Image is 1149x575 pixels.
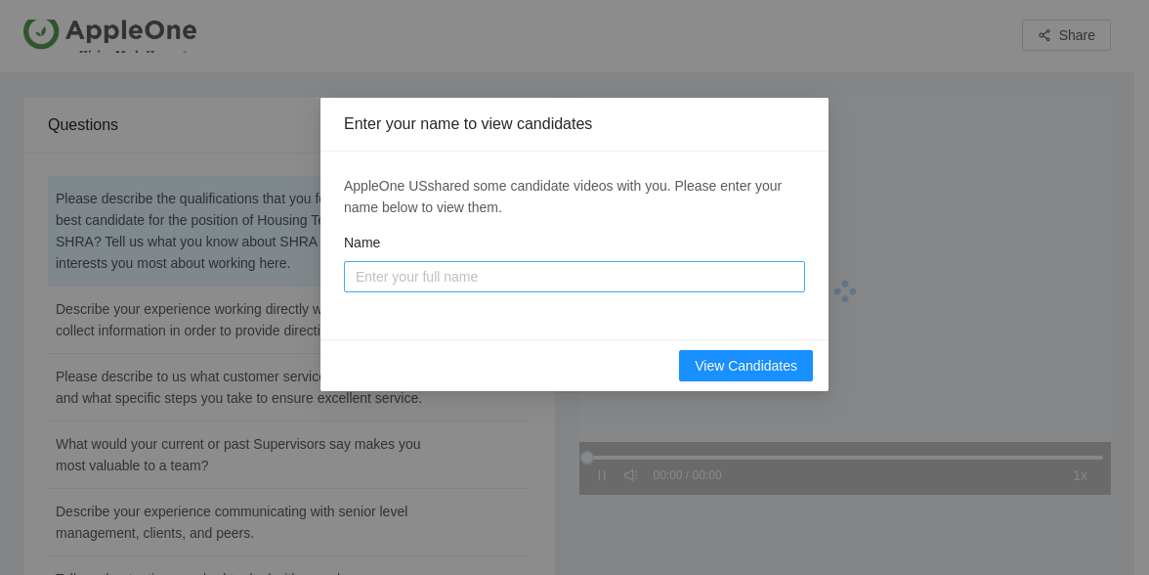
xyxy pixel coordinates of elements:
label: Name [344,232,380,253]
div: Enter your name to view candidates [344,113,805,135]
span: View Candidates [695,355,797,376]
button: View Candidates [679,350,813,381]
div: AppleOne US shared some candidate videos with you. Please enter your name below to view them. [344,175,805,218]
input: Name [344,261,805,292]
